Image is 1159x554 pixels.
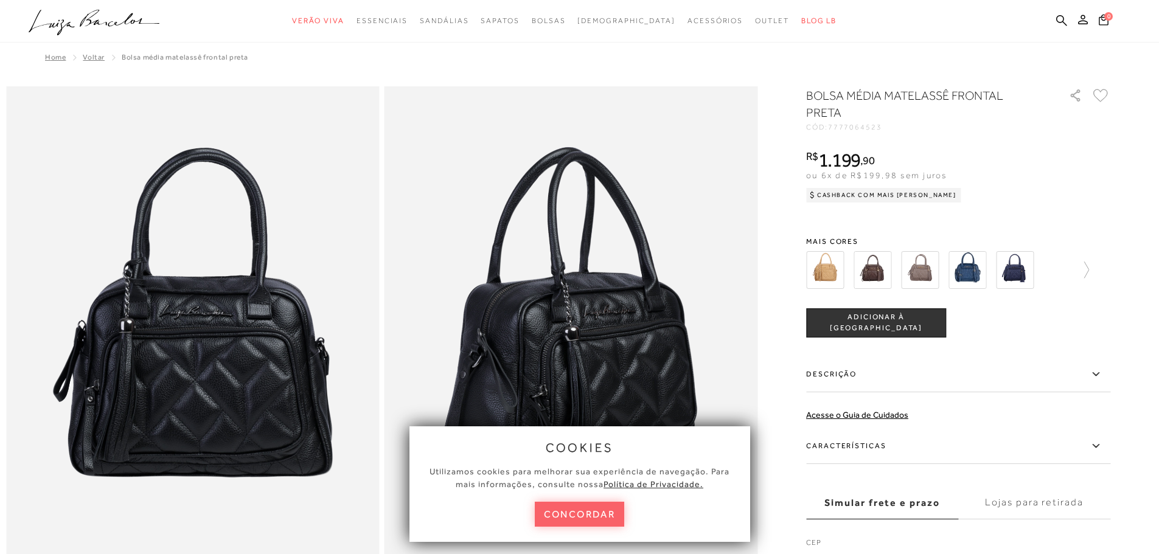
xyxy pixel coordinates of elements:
[535,502,625,527] button: concordar
[818,149,861,171] span: 1.199
[806,151,818,162] i: R$
[958,486,1110,519] label: Lojas para retirada
[948,251,986,289] img: BOLSA MÉDIA MATELASSÊ FRONTAL AZUL
[807,312,945,333] span: ADICIONAR À [GEOGRAPHIC_DATA]
[532,16,566,25] span: Bolsas
[687,10,743,32] a: noSubCategoriesText
[806,87,1034,121] h1: BOLSA MÉDIA MATELASSÊ FRONTAL PRETA
[430,466,729,489] span: Utilizamos cookies para melhorar sua experiência de navegação. Para mais informações, consulte nossa
[357,10,408,32] a: noSubCategoriesText
[801,16,837,25] span: BLOG LB
[420,10,468,32] a: noSubCategoriesText
[806,170,947,180] span: ou 6x de R$199,98 sem juros
[806,486,958,519] label: Simular frete e prazo
[532,10,566,32] a: noSubCategoriesText
[45,53,66,61] a: Home
[420,16,468,25] span: Sandálias
[806,238,1110,245] span: Mais cores
[860,155,874,166] i: ,
[828,123,882,131] span: 7777064523
[806,357,1110,392] label: Descrição
[806,410,908,420] a: Acesse o Guia de Cuidados
[357,16,408,25] span: Essenciais
[604,479,703,489] a: Política de Privacidade.
[1095,13,1112,30] button: 0
[577,16,675,25] span: [DEMOGRAPHIC_DATA]
[755,16,789,25] span: Outlet
[806,251,844,289] img: BOLSA DE MATELASSÊ COM BOLSO FRONTAL EM COURO BEGE AREIA MÉDIA
[687,16,743,25] span: Acessórios
[292,16,344,25] span: Verão Viva
[577,10,675,32] a: noSubCategoriesText
[122,53,248,61] span: BOLSA MÉDIA MATELASSÊ FRONTAL PRETA
[996,251,1034,289] img: BOLSA MÉDIA MATELASSÊ FRONTAL AZUL ATLÂNTICO
[806,308,946,338] button: ADICIONAR À [GEOGRAPHIC_DATA]
[755,10,789,32] a: noSubCategoriesText
[806,188,961,203] div: Cashback com Mais [PERSON_NAME]
[292,10,344,32] a: noSubCategoriesText
[481,16,519,25] span: Sapatos
[481,10,519,32] a: noSubCategoriesText
[806,429,1110,464] label: Características
[901,251,939,289] img: BOLSA DE MATELASSÊ COM BOLSO FRONTAL EM COURO CINZA DUMBO MÉDIA
[1104,12,1113,21] span: 0
[806,123,1049,131] div: CÓD:
[806,537,1110,554] label: CEP
[863,154,874,167] span: 90
[546,441,614,454] span: cookies
[854,251,891,289] img: BOLSA DE MATELASSÊ COM BOLSO FRONTAL EM COURO CAFÉ MÉDIA
[83,53,105,61] a: Voltar
[801,10,837,32] a: BLOG LB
